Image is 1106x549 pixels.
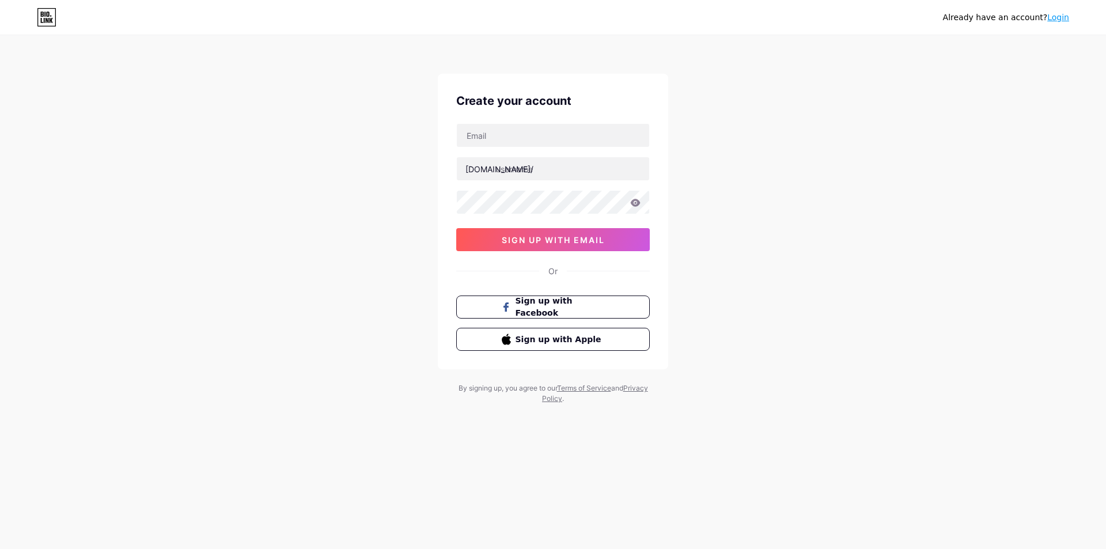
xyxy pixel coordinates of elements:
a: Login [1047,13,1069,22]
button: Sign up with Facebook [456,296,650,319]
span: Sign up with Facebook [516,295,605,319]
div: Create your account [456,92,650,109]
div: Or [548,265,558,277]
a: Terms of Service [557,384,611,392]
div: [DOMAIN_NAME]/ [465,163,533,175]
input: username [457,157,649,180]
div: By signing up, you agree to our and . [455,383,651,404]
button: Sign up with Apple [456,328,650,351]
span: sign up with email [502,235,605,245]
div: Already have an account? [943,12,1069,24]
button: sign up with email [456,228,650,251]
input: Email [457,124,649,147]
span: Sign up with Apple [516,334,605,346]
